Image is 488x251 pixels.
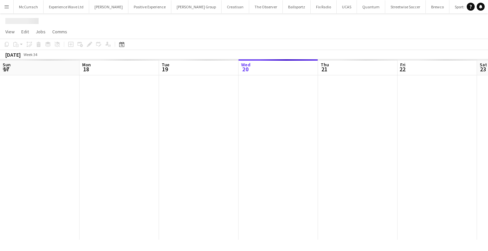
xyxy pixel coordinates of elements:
[357,0,385,13] button: Quantum
[5,51,21,58] div: [DATE]
[14,0,44,13] button: McCurrach
[52,29,67,35] span: Comms
[283,0,311,13] button: Ballsportz
[33,27,48,36] a: Jobs
[2,65,11,73] span: 17
[400,62,406,68] span: Fri
[36,29,46,35] span: Jobs
[22,52,39,57] span: Week 34
[81,65,91,73] span: 18
[240,65,250,73] span: 20
[50,27,70,36] a: Comms
[21,29,29,35] span: Edit
[89,0,128,13] button: [PERSON_NAME]
[426,0,449,13] button: Brewco
[480,62,487,68] span: Sat
[222,0,249,13] button: Creatisan
[337,0,357,13] button: UCAS
[311,0,337,13] button: Fix Radio
[161,65,169,73] span: 19
[5,29,15,35] span: View
[321,62,329,68] span: Thu
[3,62,11,68] span: Sun
[320,65,329,73] span: 21
[44,0,89,13] button: Experience Wave Ltd
[479,65,487,73] span: 23
[3,27,17,36] a: View
[399,65,406,73] span: 22
[249,0,283,13] button: The Observer
[82,62,91,68] span: Mon
[171,0,222,13] button: [PERSON_NAME] Group
[162,62,169,68] span: Tue
[128,0,171,13] button: Positive Experience
[19,27,32,36] a: Edit
[241,62,250,68] span: Wed
[385,0,426,13] button: Streetwise Soccer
